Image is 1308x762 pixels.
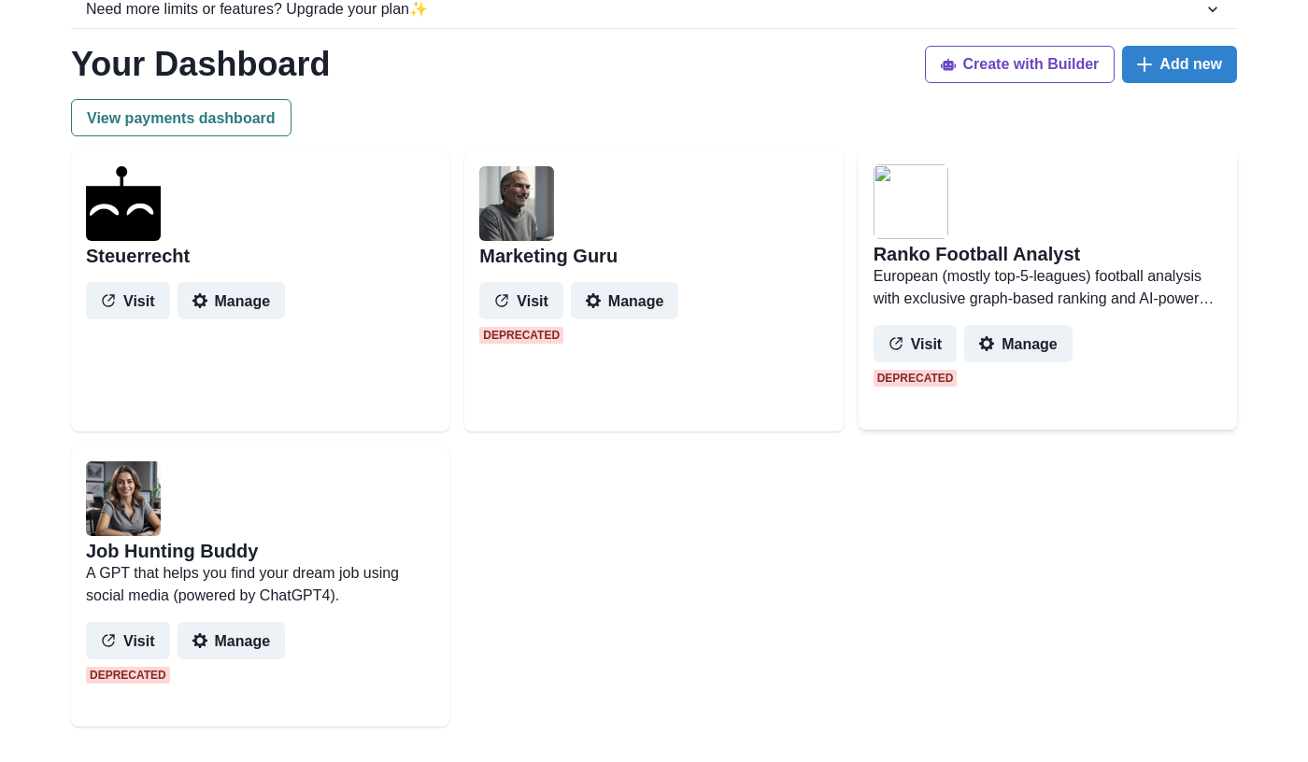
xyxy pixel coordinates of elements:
[86,562,434,607] p: A GPT that helps you find your dream job using social media (powered by ChatGPT4).
[479,245,618,267] h2: Marketing Guru
[86,540,258,562] h2: Job Hunting Buddy
[925,46,1116,83] button: Create with Builder
[479,166,554,241] img: user%2F1403%2F2741d179-90e3-44f6-be98-795023708145
[86,245,190,267] h2: Steuerrecht
[86,461,161,536] img: user%2F1403%2Faeec8481-fe72-4c5f-b93e-ff77366e5763
[86,667,170,684] span: Deprecated
[71,44,330,84] h1: Your Dashboard
[964,325,1073,362] button: Manage
[874,243,1081,265] h2: Ranko Football Analyst
[874,370,958,387] span: Deprecated
[874,265,1222,310] p: European (mostly top-5-leagues) football analysis with exclusive graph-based ranking and AI-power...
[71,99,291,136] button: View payments dashboard
[1122,46,1237,83] button: Add new
[86,166,161,241] img: agenthostmascotdark.ico
[874,325,958,362] button: Visit
[178,282,286,319] button: Manage
[86,282,170,319] button: Visit
[86,622,170,659] button: Visit
[479,327,563,344] span: Deprecated
[178,622,286,659] button: Manage
[479,282,563,319] button: Visit
[874,164,948,239] img: user%2F1403%2Ff5a8ab6c-de74-4a7b-a08e-8f551ea614c9
[571,282,679,319] button: Manage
